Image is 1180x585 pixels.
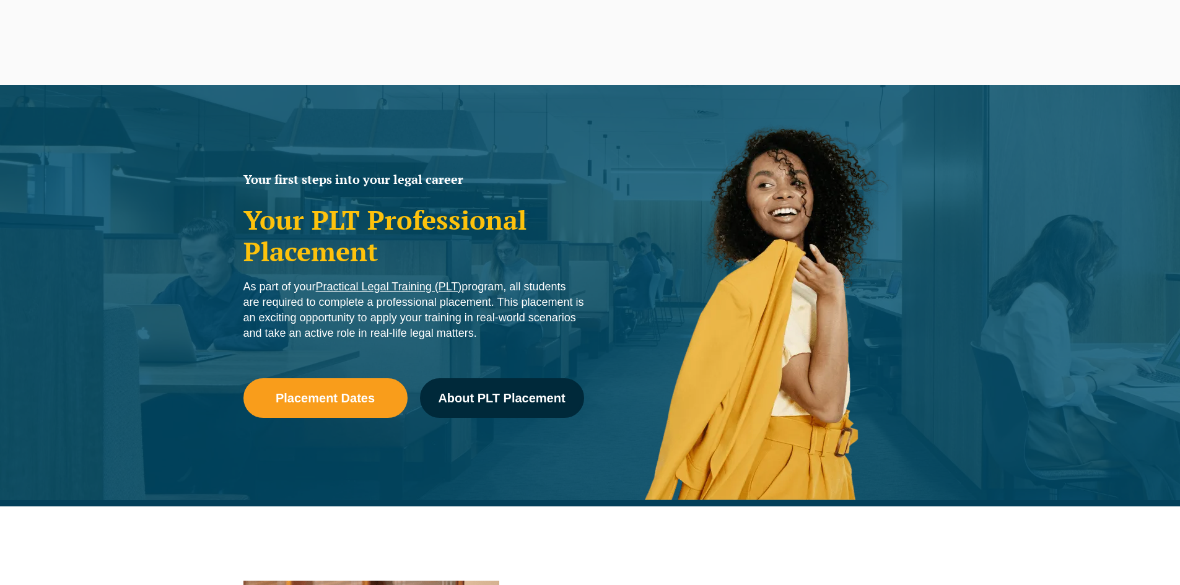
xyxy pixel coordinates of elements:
span: About PLT Placement [438,392,565,404]
span: As part of your program, all students are required to complete a professional placement. This pla... [243,280,584,339]
span: Placement Dates [276,392,375,404]
a: About PLT Placement [420,378,584,418]
a: Placement Dates [243,378,408,418]
h1: Your PLT Professional Placement [243,204,584,267]
a: Practical Legal Training (PLT) [316,280,462,293]
h2: Your first steps into your legal career [243,173,584,186]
